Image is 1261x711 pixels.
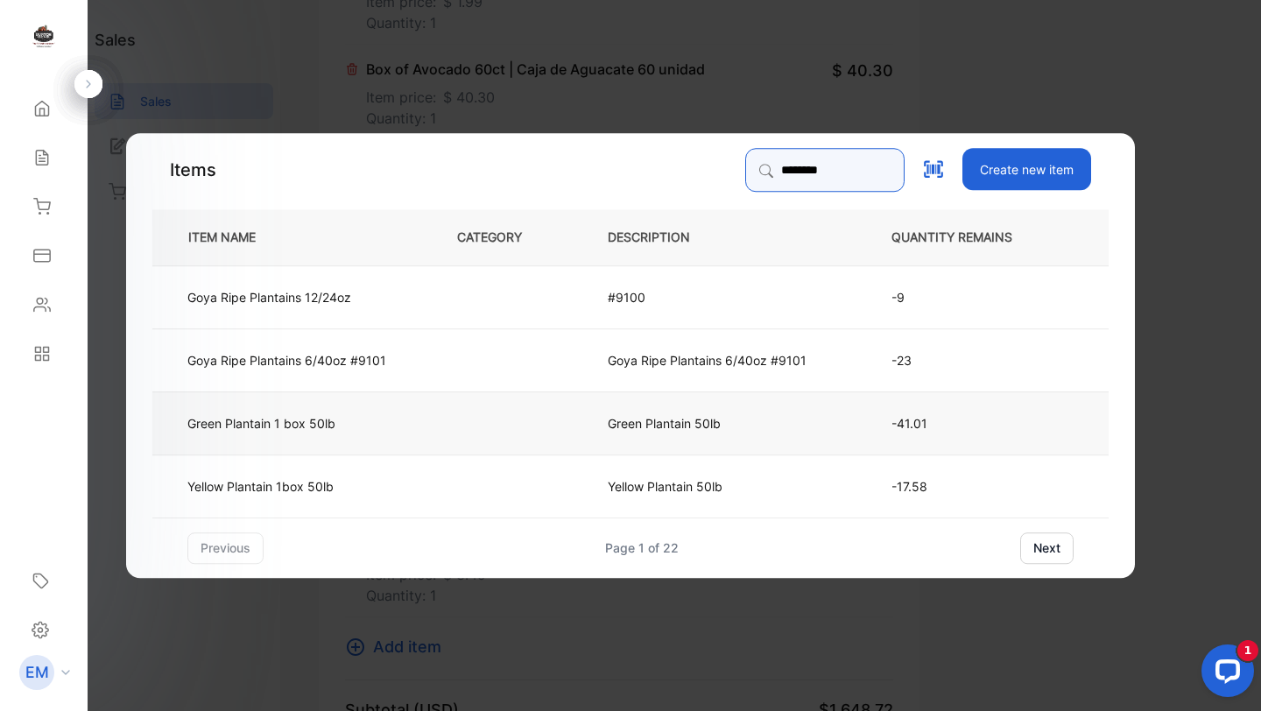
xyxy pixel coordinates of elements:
button: next [1020,532,1074,564]
button: Create new item [962,148,1091,190]
p: -23 [891,351,1040,370]
p: EM [25,661,49,684]
p: DESCRIPTION [608,229,718,247]
p: Goya Ripe Plantains 6/40oz #9101 [187,351,386,370]
p: -41.01 [891,414,1040,433]
iframe: LiveChat chat widget [1187,637,1261,711]
p: QUANTITY REMAINS [891,229,1040,247]
p: Green Plantain 1 box 50lb [187,414,335,433]
p: Yellow Plantain 1box 50lb [187,477,334,496]
p: ITEM NAME [181,229,284,247]
p: -17.58 [891,477,1040,496]
div: Page 1 of 22 [605,539,679,557]
button: previous [187,532,264,564]
p: UNIT PRICE [1098,229,1195,247]
p: Yellow Plantain 50lb [608,477,722,496]
p: Items [170,157,216,183]
p: CATEGORY [457,229,550,247]
p: -9 [891,288,1040,306]
p: #9100 [608,288,693,306]
p: Goya Ripe Plantains 12/24oz [187,288,351,306]
p: Green Plantain 50lb [608,414,721,433]
img: logo [31,23,57,49]
p: Goya Ripe Plantains 6/40oz #9101 [608,351,807,370]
